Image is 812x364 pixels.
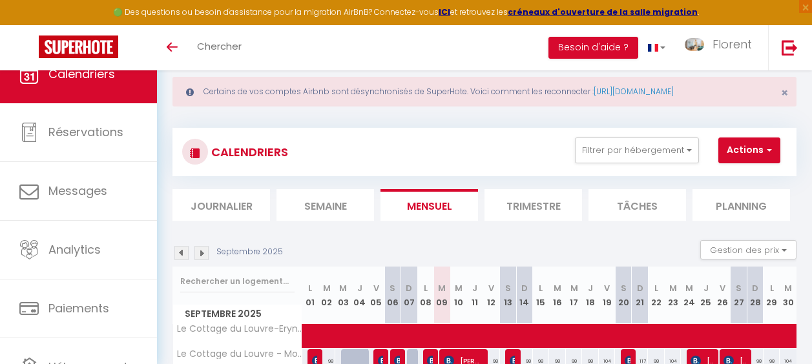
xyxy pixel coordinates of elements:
[718,137,780,163] button: Actions
[692,189,790,221] li: Planning
[484,189,582,221] li: Trimestre
[48,66,115,82] span: Calendriers
[187,25,251,70] a: Chercher
[172,77,796,106] div: Certains de vos comptes Airbnb sont désynchronisés de SuperHote. Voici comment les reconnecter :
[373,282,379,294] abbr: V
[575,137,699,163] button: Filtrer par hébergement
[173,305,302,323] span: Septembre 2025
[784,282,792,294] abbr: M
[467,267,484,324] th: 11
[681,267,698,324] th: 24
[390,282,395,294] abbr: S
[39,35,118,58] img: Super Booking
[764,267,780,324] th: 29
[455,282,463,294] abbr: M
[521,282,528,294] abbr: D
[714,267,731,324] th: 26
[588,282,593,294] abbr: J
[500,267,517,324] th: 13
[554,282,561,294] abbr: M
[401,267,418,324] th: 07
[335,267,352,324] th: 03
[548,37,638,59] button: Besoin d'aide ?
[782,39,798,56] img: logout
[384,267,401,324] th: 06
[424,282,428,294] abbr: L
[488,282,494,294] abbr: V
[276,189,374,221] li: Semaine
[632,267,649,324] th: 21
[781,85,788,101] span: ×
[48,124,123,140] span: Réservations
[318,267,335,324] th: 02
[604,282,610,294] abbr: V
[339,282,347,294] abbr: M
[570,282,578,294] abbr: M
[685,38,704,51] img: ...
[599,267,616,324] th: 19
[685,282,693,294] abbr: M
[615,267,632,324] th: 20
[654,282,658,294] abbr: L
[747,267,764,324] th: 28
[417,267,434,324] th: 08
[539,282,543,294] abbr: L
[698,267,714,324] th: 25
[380,189,478,221] li: Mensuel
[665,267,682,324] th: 23
[483,267,500,324] th: 12
[648,267,665,324] th: 22
[434,267,451,324] th: 09
[472,282,477,294] abbr: J
[172,189,270,221] li: Journalier
[588,189,686,221] li: Tâches
[752,282,758,294] abbr: D
[549,267,566,324] th: 16
[731,267,747,324] th: 27
[582,267,599,324] th: 18
[308,282,312,294] abbr: L
[48,241,101,258] span: Analytics
[703,282,709,294] abbr: J
[669,282,677,294] abbr: M
[720,282,725,294] abbr: V
[505,282,511,294] abbr: S
[323,282,331,294] abbr: M
[770,282,774,294] abbr: L
[713,36,752,52] span: Florent
[351,267,368,324] th: 04
[197,39,242,53] span: Chercher
[175,349,304,359] span: Le Cottage du Louvre - Monet ([MEDICAL_DATA]) - 2ème étage
[621,282,627,294] abbr: S
[637,282,643,294] abbr: D
[533,267,550,324] th: 15
[450,267,467,324] th: 10
[48,183,107,199] span: Messages
[180,270,295,293] input: Rechercher un logement...
[781,87,788,99] button: Close
[566,267,583,324] th: 17
[508,6,698,17] a: créneaux d'ouverture de la salle migration
[438,282,446,294] abbr: M
[48,300,109,316] span: Paiements
[700,240,796,259] button: Gestion des prix
[516,267,533,324] th: 14
[302,267,319,324] th: 01
[594,86,674,97] a: [URL][DOMAIN_NAME]
[439,6,450,17] a: ICI
[368,267,385,324] th: 05
[216,246,283,258] p: Septembre 2025
[208,137,288,167] h3: CALENDRIERS
[357,282,362,294] abbr: J
[736,282,742,294] abbr: S
[675,25,768,70] a: ... Florent
[780,267,796,324] th: 30
[406,282,412,294] abbr: D
[175,324,304,334] span: Le Cottage du Louvre-Eryn-T2 avec terrasse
